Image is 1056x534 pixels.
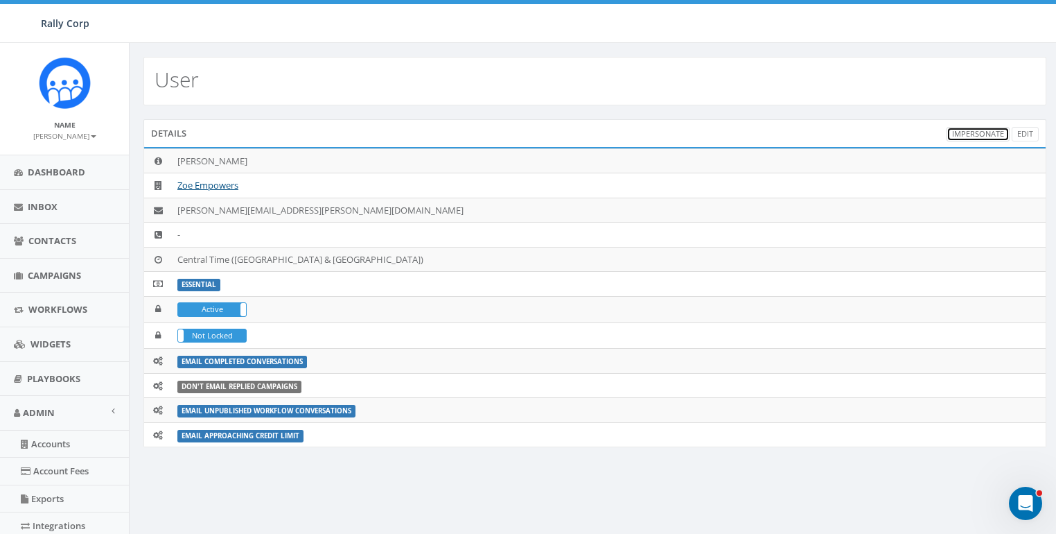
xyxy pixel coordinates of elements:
[27,372,80,385] span: Playbooks
[33,131,96,141] small: [PERSON_NAME]
[177,430,303,442] label: Email Approaching Credit Limit
[28,269,81,282] span: Campaigns
[143,119,1046,147] div: Details
[155,68,199,91] h2: User
[28,303,87,316] span: Workflows
[23,406,55,419] span: Admin
[177,329,247,343] div: LockedNot Locked
[177,381,301,393] label: Don't Email Replied Campaigns
[177,405,355,417] label: Email Unpublished Workflow Conversations
[54,120,76,130] small: Name
[41,17,89,30] span: Rally Corp
[172,247,1046,272] td: Central Time ([GEOGRAPHIC_DATA] & [GEOGRAPHIC_DATA])
[178,329,246,342] label: Not Locked
[172,223,1046,248] td: -
[177,179,238,191] a: Zoe Empowers
[1009,487,1042,520] iframe: Intercom live chat
[172,148,1046,173] td: [PERSON_NAME]
[28,234,76,247] span: Contacts
[28,200,58,213] span: Inbox
[177,302,247,316] div: ActiveIn Active
[172,198,1046,223] td: [PERSON_NAME][EMAIL_ADDRESS][PERSON_NAME][DOMAIN_NAME]
[1012,127,1039,141] a: Edit
[947,127,1010,141] a: Impersonate
[30,338,71,350] span: Widgets
[177,356,307,368] label: Email Completed Conversations
[39,57,91,109] img: Icon_1.png
[177,279,220,291] label: ESSENTIAL
[178,303,246,316] label: Active
[28,166,85,178] span: Dashboard
[33,129,96,141] a: [PERSON_NAME]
